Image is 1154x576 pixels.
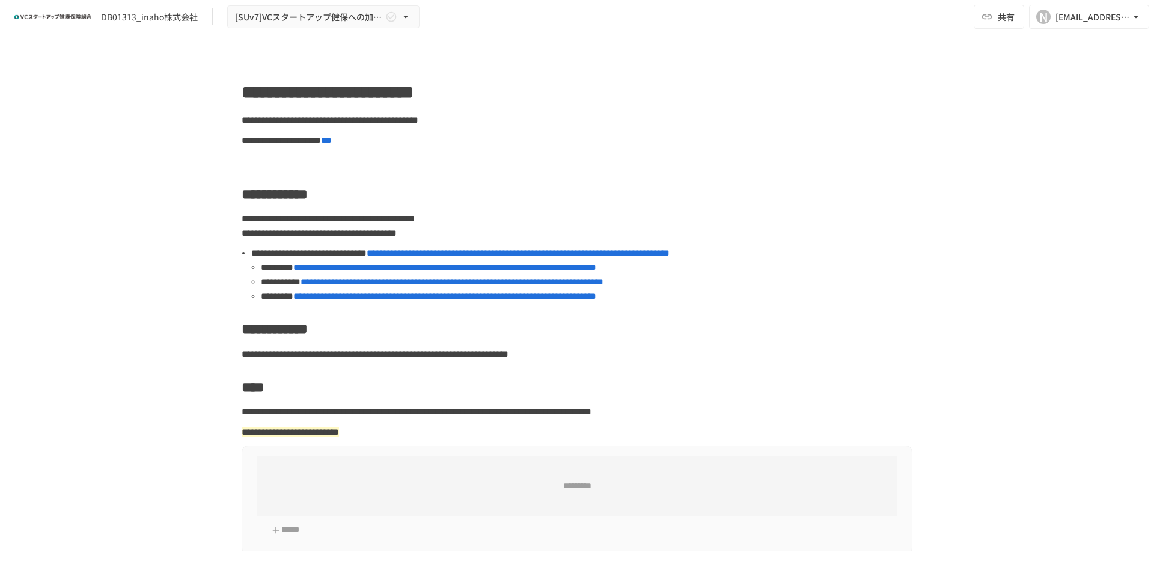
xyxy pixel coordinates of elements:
[1055,10,1130,25] div: [EMAIL_ADDRESS][DOMAIN_NAME]
[974,5,1024,29] button: 共有
[1036,10,1051,24] div: N
[227,5,420,29] button: [SUv7]VCスタートアップ健保への加入申請手続き
[235,10,383,25] span: [SUv7]VCスタートアップ健保への加入申請手続き
[1029,5,1149,29] button: N[EMAIL_ADDRESS][DOMAIN_NAME]
[998,10,1015,23] span: 共有
[101,11,198,23] div: DB01313_inaho株式会社
[14,7,91,26] img: ZDfHsVrhrXUoWEWGWYf8C4Fv4dEjYTEDCNvmL73B7ox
